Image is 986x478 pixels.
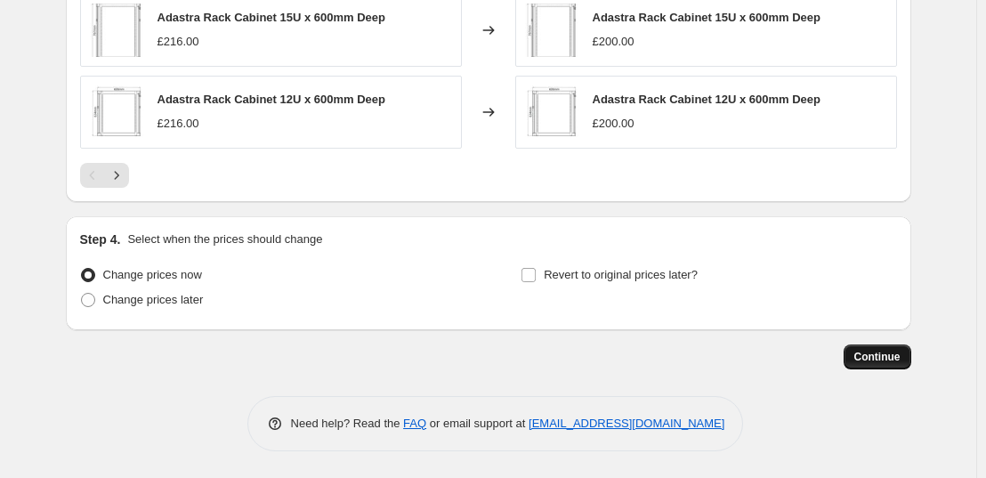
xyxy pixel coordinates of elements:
a: FAQ [403,417,426,430]
button: Next [104,163,129,188]
span: Need help? Read the [291,417,404,430]
span: Revert to original prices later? [544,268,698,281]
div: £200.00 [593,115,634,133]
span: Adastra Rack Cabinet 15U x 600mm Deep [593,11,821,24]
span: or email support at [426,417,529,430]
div: £200.00 [593,33,634,51]
img: 953612UK_LD1_80x.jpg [525,85,578,139]
img: 953612UK_LD1_80x.jpg [90,85,143,139]
span: Adastra Rack Cabinet 15U x 600mm Deep [158,11,386,24]
span: Adastra Rack Cabinet 12U x 600mm Deep [593,93,821,106]
nav: Pagination [80,163,129,188]
span: Adastra Rack Cabinet 12U x 600mm Deep [158,93,386,106]
img: 953615UK_LD1_80x.jpg [525,4,578,57]
span: Change prices later [103,293,204,306]
div: £216.00 [158,33,199,51]
img: 953615UK_LD1_80x.jpg [90,4,143,57]
div: £216.00 [158,115,199,133]
span: Continue [854,350,901,364]
a: [EMAIL_ADDRESS][DOMAIN_NAME] [529,417,724,430]
h2: Step 4. [80,231,121,248]
p: Select when the prices should change [127,231,322,248]
span: Change prices now [103,268,202,281]
button: Continue [844,344,911,369]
